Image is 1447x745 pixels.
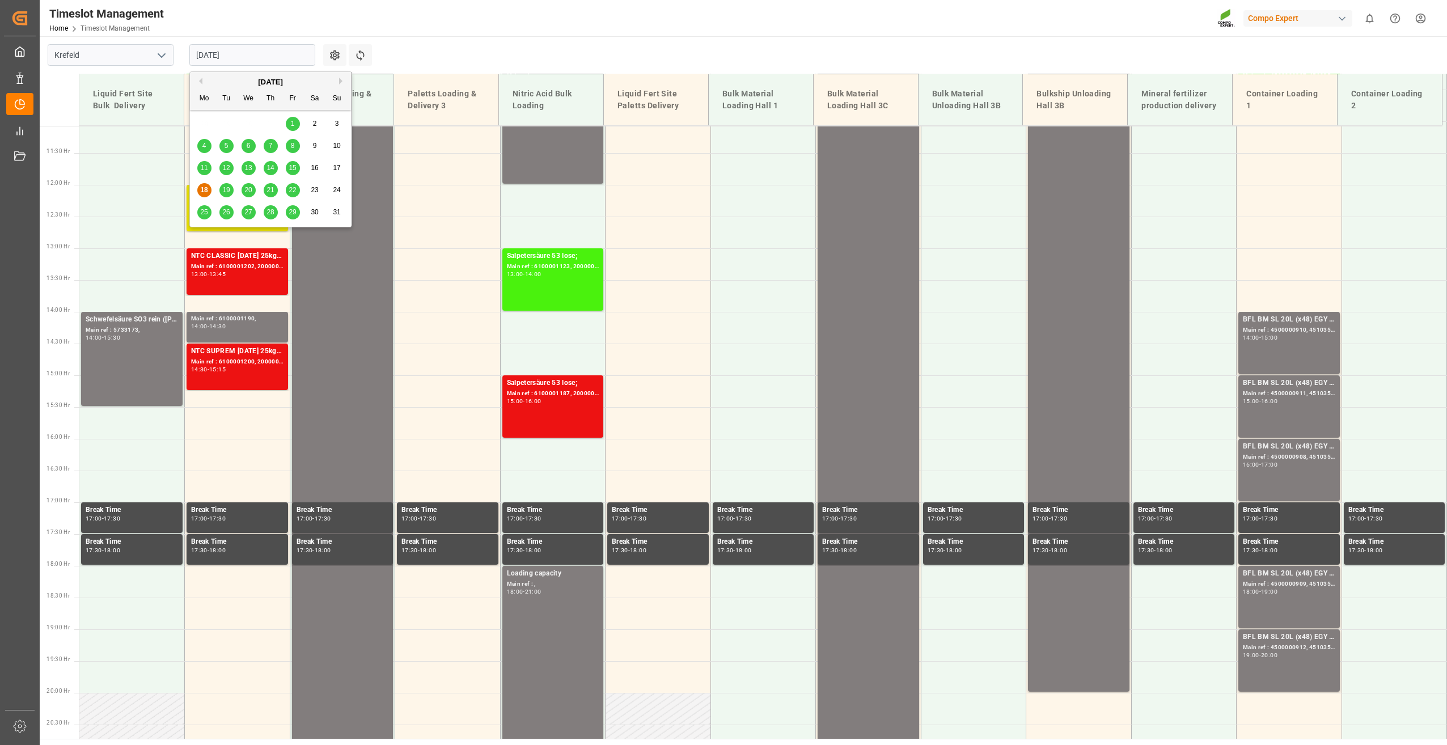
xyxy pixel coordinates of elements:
[1259,653,1261,658] div: -
[823,83,909,116] div: Bulk Material Loading Hall 3C
[1348,516,1365,521] div: 17:00
[1243,314,1335,325] div: BFL BM SL 20L (x48) EGY MTO;
[1261,653,1277,658] div: 20:00
[46,561,70,567] span: 18:00 Hr
[46,624,70,630] span: 19:00 Hr
[612,505,704,516] div: Break Time
[928,536,1020,548] div: Break Time
[717,505,810,516] div: Break Time
[264,139,278,153] div: Choose Thursday, August 7th, 2025
[1156,548,1173,553] div: 18:00
[104,516,120,521] div: 17:30
[1243,441,1335,452] div: BFL BM SL 20L (x48) EGY MTO;
[1243,548,1259,553] div: 17:30
[219,205,234,219] div: Choose Tuesday, August 26th, 2025
[335,120,339,128] span: 3
[297,505,389,516] div: Break Time
[1033,516,1049,521] div: 17:00
[153,46,170,64] button: open menu
[420,548,436,553] div: 18:00
[1357,6,1382,31] button: show 0 new notifications
[104,335,120,340] div: 15:30
[102,335,104,340] div: -
[308,92,322,106] div: Sa
[266,164,274,172] span: 14
[219,183,234,197] div: Choose Tuesday, August 19th, 2025
[839,548,840,553] div: -
[401,548,418,553] div: 17:30
[1138,505,1230,516] div: Break Time
[46,592,70,599] span: 18:30 Hr
[1243,399,1259,404] div: 15:00
[1348,505,1441,516] div: Break Time
[312,548,314,553] div: -
[208,367,209,372] div: -
[507,516,523,521] div: 17:00
[401,516,418,521] div: 17:00
[507,536,599,548] div: Break Time
[86,505,178,516] div: Break Time
[839,516,840,521] div: -
[308,205,322,219] div: Choose Saturday, August 30th, 2025
[46,529,70,535] span: 17:30 Hr
[330,139,344,153] div: Choose Sunday, August 10th, 2025
[928,548,944,553] div: 17:30
[330,117,344,131] div: Choose Sunday, August 3rd, 2025
[523,399,524,404] div: -
[508,83,594,116] div: Nitric Acid Bulk Loading
[822,516,839,521] div: 17:00
[244,164,252,172] span: 13
[928,505,1020,516] div: Break Time
[191,505,284,516] div: Break Time
[822,548,839,553] div: 17:30
[401,536,494,548] div: Break Time
[822,505,915,516] div: Break Time
[289,164,296,172] span: 15
[313,142,317,150] span: 9
[286,139,300,153] div: Choose Friday, August 8th, 2025
[266,186,274,194] span: 21
[264,183,278,197] div: Choose Thursday, August 21st, 2025
[286,205,300,219] div: Choose Friday, August 29th, 2025
[1261,516,1277,521] div: 17:30
[1138,536,1230,548] div: Break Time
[333,208,340,216] span: 31
[242,161,256,175] div: Choose Wednesday, August 13th, 2025
[46,338,70,345] span: 14:30 Hr
[308,139,322,153] div: Choose Saturday, August 9th, 2025
[222,186,230,194] span: 19
[291,120,295,128] span: 1
[242,139,256,153] div: Choose Wednesday, August 6th, 2025
[1348,548,1365,553] div: 17:30
[191,272,208,277] div: 13:00
[1347,83,1433,116] div: Container Loading 2
[735,548,752,553] div: 18:00
[943,548,945,553] div: -
[264,161,278,175] div: Choose Thursday, August 14th, 2025
[315,548,331,553] div: 18:00
[86,548,102,553] div: 17:30
[209,516,226,521] div: 17:30
[86,536,178,548] div: Break Time
[1243,7,1357,29] button: Compo Expert
[1261,548,1277,553] div: 18:00
[1243,462,1259,467] div: 16:00
[1243,505,1335,516] div: Break Time
[46,434,70,440] span: 16:00 Hr
[403,83,489,116] div: Paletts Loading & Delivery 3
[628,516,630,521] div: -
[266,208,274,216] span: 28
[46,719,70,726] span: 20:30 Hr
[718,83,804,116] div: Bulk Material Loading Hall 1
[507,262,599,272] div: Main ref : 6100001123, 2000001019;
[507,251,599,262] div: Salpetersäure 53 lose;
[628,548,630,553] div: -
[613,83,699,116] div: Liquid Fert Site Paletts Delivery
[1033,548,1049,553] div: 17:30
[946,548,962,553] div: 18:00
[222,164,230,172] span: 12
[1156,516,1173,521] div: 17:30
[418,548,420,553] div: -
[733,548,735,553] div: -
[1366,548,1383,553] div: 18:00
